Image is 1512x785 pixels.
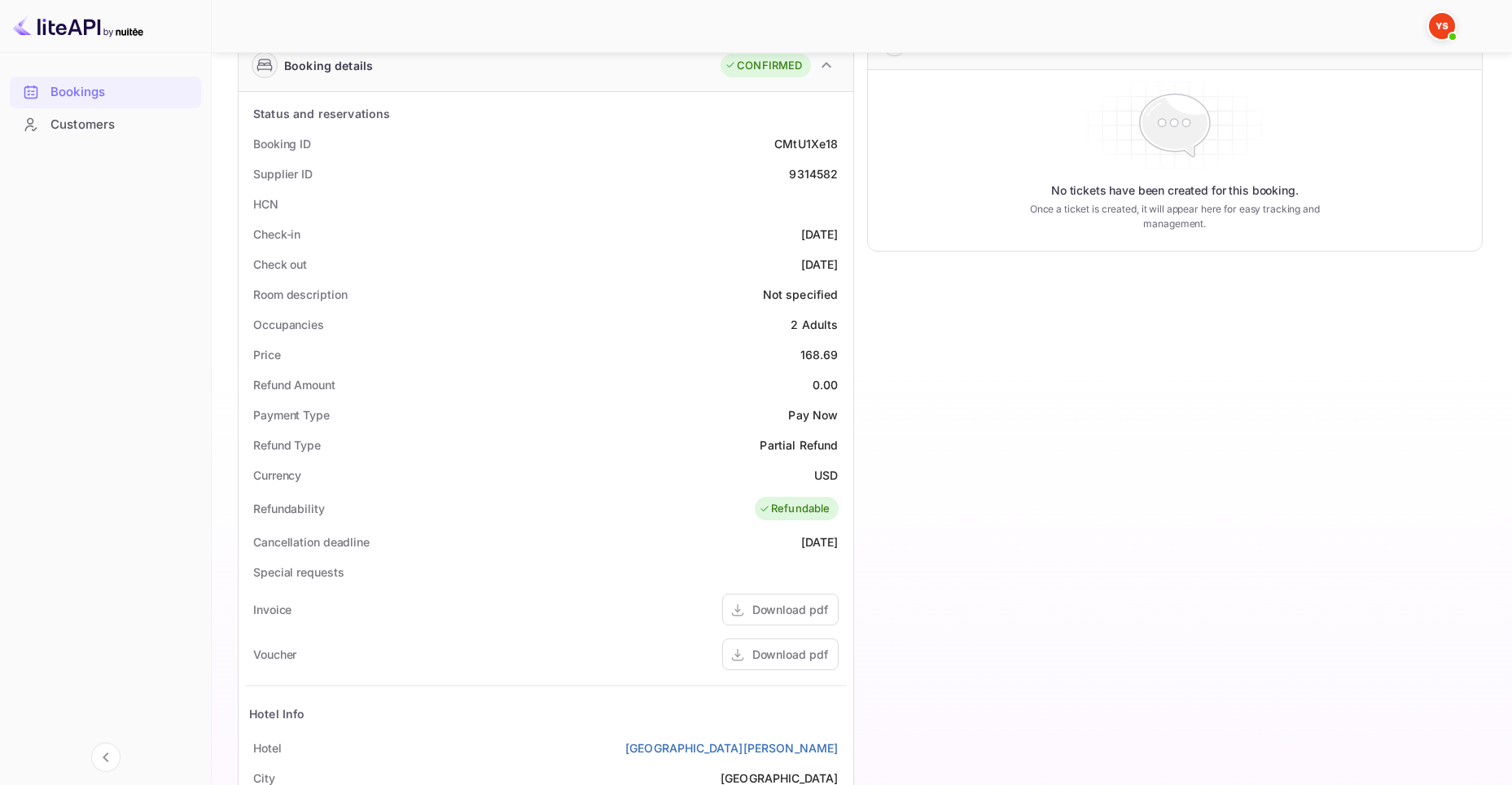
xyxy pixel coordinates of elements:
[253,739,282,756] div: Hotel
[253,286,347,303] div: Room description
[774,135,838,152] div: CMtU1Xe18
[253,105,390,122] div: Status and reservations
[91,743,121,772] button: Collapse navigation
[253,533,370,550] div: Cancellation deadline
[253,376,335,393] div: Refund Amount
[791,316,838,333] div: 2 Adults
[725,58,802,74] div: CONFIRMED
[759,501,831,517] div: Refundable
[50,83,193,102] div: Bookings
[625,739,839,756] a: [GEOGRAPHIC_DATA][PERSON_NAME]
[789,165,838,182] div: 9314582
[253,135,311,152] div: Booking ID
[253,436,321,454] div: Refund Type
[788,406,838,423] div: Pay Now
[253,256,307,273] div: Check out
[10,77,201,108] div: Bookings
[253,316,324,333] div: Occupancies
[1051,182,1299,199] p: No tickets have been created for this booking.
[760,436,838,454] div: Partial Refund
[801,226,839,243] div: [DATE]
[50,116,193,134] div: Customers
[1429,13,1455,39] img: Yandex Support
[801,256,839,273] div: [DATE]
[801,533,839,550] div: [DATE]
[253,601,291,618] div: Invoice
[253,346,281,363] div: Price
[253,195,278,213] div: HCN
[253,467,301,484] div: Currency
[763,286,839,303] div: Not specified
[253,406,330,423] div: Payment Type
[284,57,373,74] div: Booking details
[752,646,828,663] div: Download pdf
[253,564,344,581] div: Special requests
[814,467,838,484] div: USD
[253,226,300,243] div: Check-in
[253,500,325,517] div: Refundability
[800,346,839,363] div: 168.69
[10,109,201,141] div: Customers
[10,109,201,139] a: Customers
[253,165,313,182] div: Supplier ID
[1010,202,1340,231] p: Once a ticket is created, it will appear here for easy tracking and management.
[10,77,201,107] a: Bookings
[13,13,143,39] img: LiteAPI logo
[253,646,296,663] div: Voucher
[752,601,828,618] div: Download pdf
[813,376,839,393] div: 0.00
[249,705,305,722] div: Hotel Info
